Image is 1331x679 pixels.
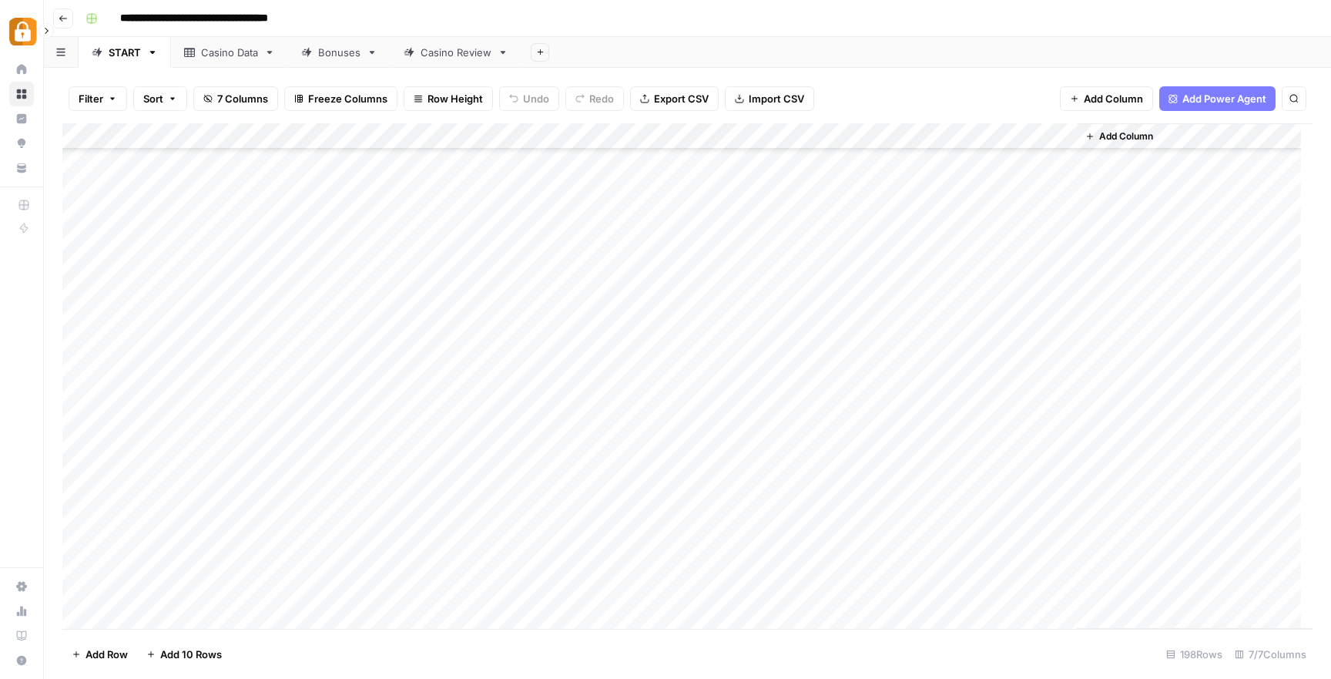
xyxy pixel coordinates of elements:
span: Add Column [1084,91,1143,106]
span: Export CSV [654,91,709,106]
span: Import CSV [749,91,804,106]
button: Export CSV [630,86,719,111]
a: Casino Data [171,37,288,68]
span: Add Column [1099,129,1153,143]
button: Add Power Agent [1159,86,1276,111]
button: Sort [133,86,187,111]
span: Sort [143,91,163,106]
span: Undo [523,91,549,106]
button: Redo [565,86,624,111]
span: Add Row [85,647,128,662]
a: Casino Review [391,37,521,68]
span: 7 Columns [217,91,268,106]
span: Redo [589,91,614,106]
button: Workspace: Adzz [9,12,34,51]
a: Home [9,57,34,82]
button: Add Column [1079,126,1159,146]
button: Freeze Columns [284,86,397,111]
a: Settings [9,574,34,599]
button: Row Height [404,86,493,111]
button: Filter [69,86,127,111]
div: START [109,45,141,60]
button: Add 10 Rows [137,642,231,667]
div: 198 Rows [1160,642,1229,667]
a: Opportunities [9,131,34,156]
span: Filter [79,91,103,106]
span: Add Power Agent [1182,91,1266,106]
a: Usage [9,599,34,624]
div: 7/7 Columns [1229,642,1313,667]
span: Row Height [427,91,483,106]
span: Add 10 Rows [160,647,222,662]
button: Help + Support [9,648,34,673]
button: Add Column [1060,86,1153,111]
div: Casino Review [421,45,491,60]
button: Import CSV [725,86,814,111]
a: Browse [9,82,34,106]
button: 7 Columns [193,86,278,111]
a: Learning Hub [9,624,34,648]
button: Undo [499,86,559,111]
a: Insights [9,106,34,131]
a: START [79,37,171,68]
span: Freeze Columns [308,91,387,106]
img: Adzz Logo [9,18,37,45]
div: Casino Data [201,45,258,60]
div: Bonuses [318,45,360,60]
a: Bonuses [288,37,391,68]
a: Your Data [9,156,34,180]
button: Add Row [62,642,137,667]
